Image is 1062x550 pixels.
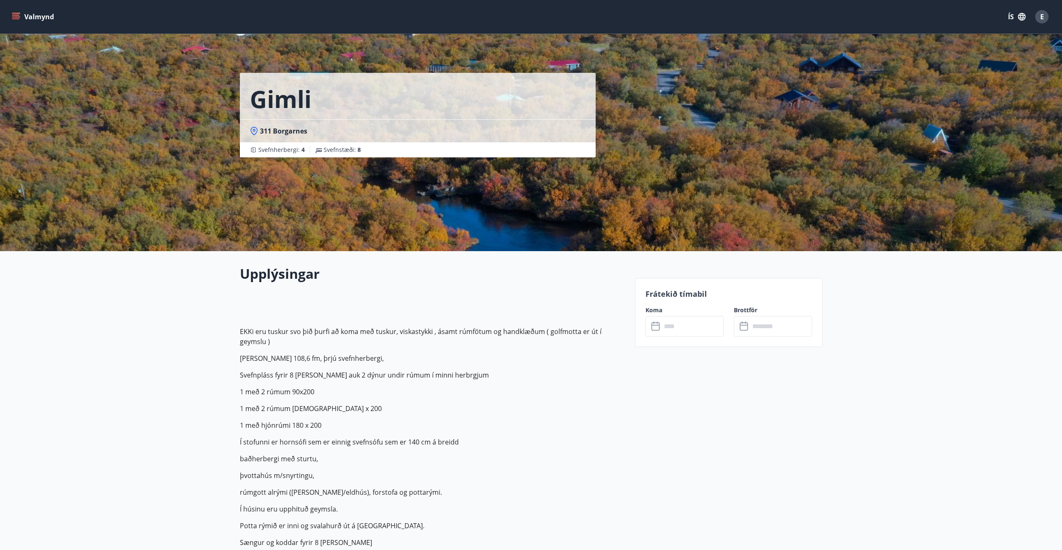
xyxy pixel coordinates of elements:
p: baðherbergi með sturtu, [240,454,625,464]
h1: Gimli [250,83,311,115]
label: Koma [645,306,724,314]
p: Frátekið tímabil [645,288,812,299]
p: Potta rýmið er inni og svalahurð út á [GEOGRAPHIC_DATA]. [240,521,625,531]
span: Svefnstæði : [324,146,361,154]
button: ÍS [1003,9,1030,24]
span: 8 [357,146,361,154]
span: E [1040,12,1044,21]
p: 1 með 2 rúmum 90x200 [240,387,625,397]
p: þvottahús m/snyrtingu, [240,470,625,481]
p: 1 með hjónrúmi 180 x 200 [240,420,625,430]
p: Svefnpláss fyrir 8 [PERSON_NAME] auk 2 dýnur undir rúmum í minni herbrgjum [240,370,625,380]
p: 1 með 2 rúmum [DEMOGRAPHIC_DATA] x 200 [240,404,625,414]
p: Í húsinu eru upphituð geymsla. [240,504,625,514]
label: Brottför [734,306,812,314]
p: [PERSON_NAME] 108,6 fm, þrjú svefnherbergi, [240,353,625,363]
span: Svefnherbergi : [258,146,305,154]
h2: Upplýsingar [240,265,625,283]
p: Í stofunni er hornsófi sem er einnig svefnsófu sem er 140 cm á breidd [240,437,625,447]
button: E [1032,7,1052,27]
button: menu [10,9,57,24]
p: Sængur og koddar fyrir 8 [PERSON_NAME] [240,537,625,547]
p: EKKi eru tuskur svo þið þurfi að koma með tuskur, viskastykki , ásamt rúmfötum og handklæðum ( go... [240,326,625,347]
span: 4 [301,146,305,154]
p: rúmgott alrými ([PERSON_NAME]/eldhús), forstofa og pottarými. [240,487,625,497]
span: 311 Borgarnes [260,126,307,136]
